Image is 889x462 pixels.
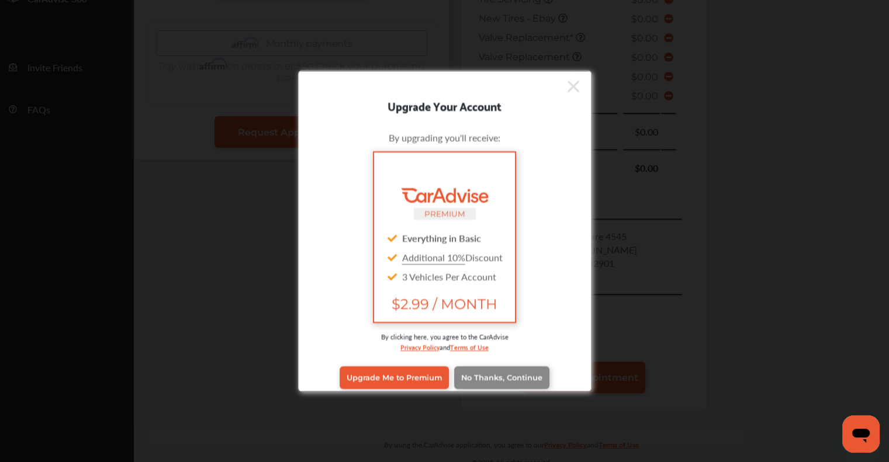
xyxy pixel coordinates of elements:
iframe: Button to launch messaging window [842,415,880,453]
div: By clicking here, you agree to the CarAdvise and [316,331,573,363]
a: No Thanks, Continue [454,366,549,388]
div: Upgrade Your Account [299,96,591,114]
u: Additional 10% [402,250,465,263]
a: Upgrade Me to Premium [340,366,449,388]
span: Discount [402,250,503,263]
a: Terms of Use [450,341,489,352]
strong: Everything in Basic [402,231,481,244]
span: $2.99 / MONTH [383,295,505,312]
span: No Thanks, Continue [461,373,542,382]
div: By upgrading you'll receive: [316,130,573,144]
span: Upgrade Me to Premium [347,373,442,382]
a: Privacy Policy [400,341,440,352]
div: 3 Vehicles Per Account [383,266,505,286]
small: PREMIUM [424,209,465,218]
